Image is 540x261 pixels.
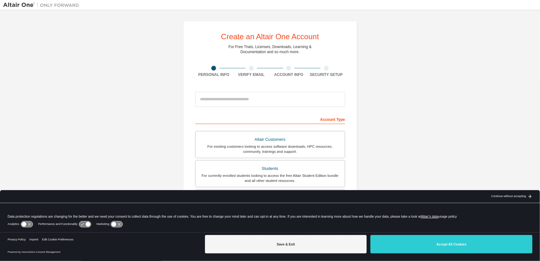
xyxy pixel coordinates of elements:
[307,72,345,77] div: Security Setup
[199,173,341,183] div: For currently enrolled students looking to access the free Altair Student Edition bundle and all ...
[270,72,308,77] div: Account Info
[199,144,341,154] div: For existing customers looking to access software downloads, HPC resources, community, trainings ...
[3,2,82,8] img: Altair One
[199,135,341,144] div: Altair Customers
[195,114,345,124] div: Account Type
[195,72,233,77] div: Personal Info
[228,44,312,54] div: For Free Trials, Licenses, Downloads, Learning & Documentation and so much more.
[199,164,341,173] div: Students
[233,72,270,77] div: Verify Email
[221,33,319,40] div: Create an Altair One Account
